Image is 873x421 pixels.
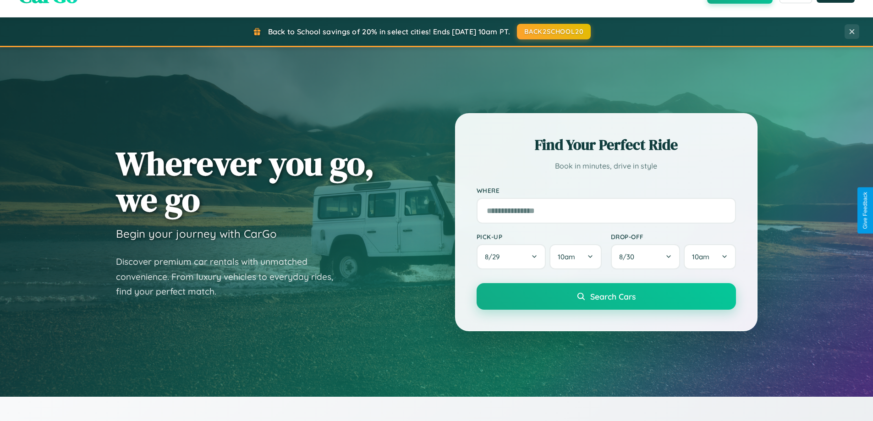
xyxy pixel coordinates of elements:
div: Give Feedback [862,192,868,229]
span: 10am [692,252,709,261]
h2: Find Your Perfect Ride [477,135,736,155]
button: 10am [549,244,601,269]
p: Book in minutes, drive in style [477,159,736,173]
p: Discover premium car rentals with unmatched convenience. From luxury vehicles to everyday rides, ... [116,254,345,299]
span: Search Cars [590,291,636,301]
span: Back to School savings of 20% in select cities! Ends [DATE] 10am PT. [268,27,510,36]
button: 8/30 [611,244,681,269]
label: Drop-off [611,233,736,241]
button: 10am [684,244,736,269]
span: 8 / 29 [485,252,504,261]
button: Search Cars [477,283,736,310]
h3: Begin your journey with CarGo [116,227,277,241]
button: 8/29 [477,244,546,269]
label: Where [477,186,736,194]
label: Pick-up [477,233,602,241]
span: 10am [558,252,575,261]
span: 8 / 30 [619,252,639,261]
button: BACK2SCHOOL20 [517,24,591,39]
h1: Wherever you go, we go [116,145,374,218]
